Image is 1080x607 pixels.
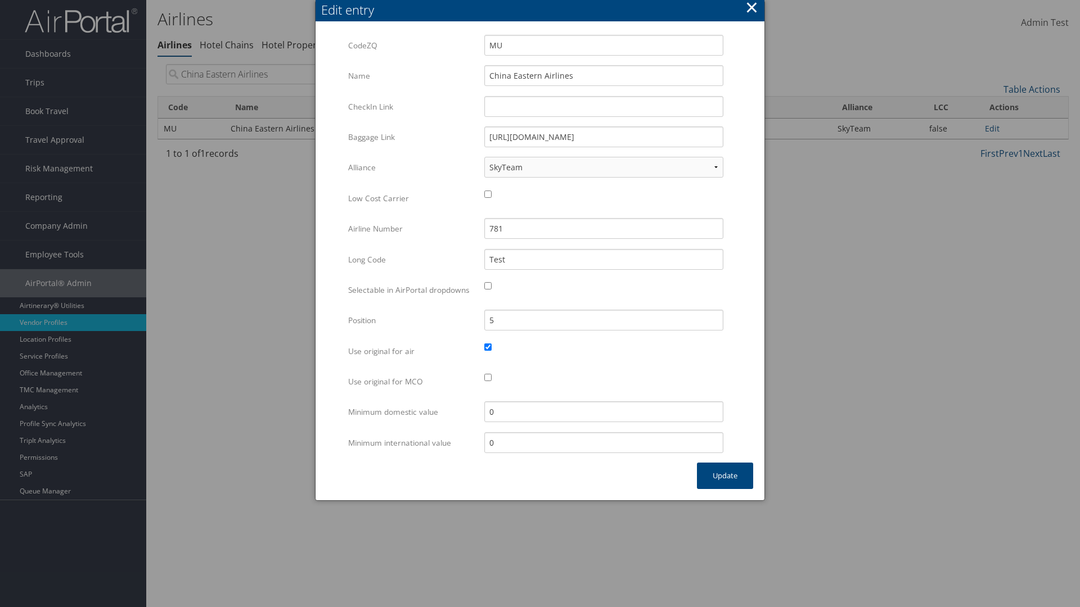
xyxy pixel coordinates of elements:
label: Baggage Link [348,126,476,148]
label: Use original for air [348,341,476,362]
label: Minimum domestic value [348,401,476,423]
label: Low Cost Carrier [348,188,476,209]
label: Airline Number [348,218,476,239]
label: Alliance [348,157,476,178]
button: Update [697,463,753,489]
div: Edit entry [321,1,764,19]
label: CodeZQ [348,35,476,56]
label: Long Code [348,249,476,270]
label: Position [348,310,476,331]
label: Minimum international value [348,432,476,454]
label: CheckIn Link [348,96,476,117]
label: Selectable in AirPortal dropdowns [348,279,476,301]
label: Use original for MCO [348,371,476,392]
label: Name [348,65,476,87]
